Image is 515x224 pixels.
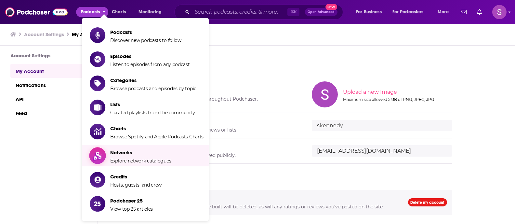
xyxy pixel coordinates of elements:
[10,92,87,106] a: API
[166,195,398,201] h5: Account Removal
[438,7,449,17] span: More
[161,127,301,133] h5: New likes on your reviews or lists
[110,158,171,164] span: Explore network catalogues
[287,8,299,16] span: ⌘ K
[492,5,507,19] button: Show profile menu
[24,31,64,37] a: Account Settings
[180,5,349,20] div: Search podcasts, credits, & more...
[433,7,457,17] button: open menu
[161,118,301,124] h5: Username
[492,5,507,19] span: Logged in as skennedy
[110,53,190,59] span: Episodes
[312,145,452,157] input: email
[110,86,196,91] span: Browse podcasts and episodes by topic
[305,8,337,16] button: Open AdvancedNew
[161,96,301,102] h5: Your image shown throughout Podchaser.
[161,152,301,158] h5: This will be displayed publicly.
[161,144,301,150] h5: Email Address
[110,134,204,140] span: Browse Spotify and Apple Podcasts Charts
[10,106,87,120] a: Feed
[110,37,181,43] span: Discover new podcasts to follow
[458,7,469,18] a: Show notifications dropdown
[343,97,451,102] div: Maximum size allowed 5MB of PNG, JPEG, JPG
[110,77,196,83] span: Categories
[474,7,484,18] a: Show notifications dropdown
[139,7,162,17] span: Monitoring
[72,31,100,37] a: My Account
[408,198,447,206] a: Delete my account
[110,149,171,156] span: Networks
[312,120,452,131] input: username
[351,7,390,17] button: open menu
[76,7,108,17] button: close menu
[492,5,507,19] img: User Profile
[112,7,126,17] span: Charts
[356,7,382,17] span: For Business
[392,7,424,17] span: For Podcasters
[110,182,162,188] span: Hosts, guests, and crew
[161,61,452,71] h3: Credentials
[81,7,100,17] span: Podcasts
[108,7,130,17] a: Charts
[110,110,195,116] span: Curated playlists from the community
[110,206,153,212] span: View top 25 articles
[10,52,87,59] h3: Account Settings
[192,7,287,17] input: Search podcasts, credits, & more...
[325,4,337,10] span: New
[166,204,398,210] h5: Any playlists you've built will be deleted, as will any ratings or reviews you've posted on the s...
[308,10,335,14] span: Open Advanced
[5,6,68,18] img: Podchaser - Follow, Share and Rate Podcasts
[110,62,190,67] span: Listen to episodes from any podcast
[388,7,433,17] button: open menu
[110,101,195,107] span: Lists
[312,81,338,107] img: Your profile image
[134,7,170,17] button: open menu
[161,87,301,93] h5: Profile Picture
[110,125,204,132] span: Charts
[110,29,181,35] span: Podcasts
[10,78,87,92] a: Notifications
[110,174,162,180] span: Credits
[10,64,87,78] a: My Account
[110,198,153,204] span: Podchaser 25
